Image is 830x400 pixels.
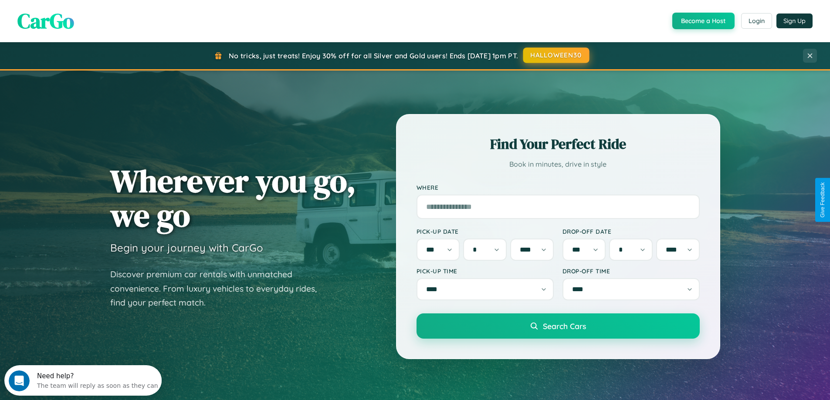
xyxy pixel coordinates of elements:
[776,13,813,28] button: Sign Up
[820,182,826,218] div: Give Feedback
[672,13,735,29] button: Become a Host
[417,228,554,235] label: Pick-up Date
[417,158,700,171] p: Book in minutes, drive in style
[17,7,74,35] span: CarGo
[33,7,154,14] div: Need help?
[110,241,263,254] h3: Begin your journey with CarGo
[3,3,162,27] div: Open Intercom Messenger
[543,321,586,331] span: Search Cars
[562,228,700,235] label: Drop-off Date
[33,14,154,24] div: The team will reply as soon as they can
[417,134,700,154] h2: Find Your Perfect Ride
[417,184,700,191] label: Where
[4,365,162,396] iframe: Intercom live chat discovery launcher
[741,13,772,29] button: Login
[110,267,328,310] p: Discover premium car rentals with unmatched convenience. From luxury vehicles to everyday rides, ...
[417,267,554,275] label: Pick-up Time
[9,370,30,391] iframe: Intercom live chat
[110,164,356,232] h1: Wherever you go, we go
[562,267,700,275] label: Drop-off Time
[523,47,589,63] button: HALLOWEEN30
[417,313,700,339] button: Search Cars
[229,51,518,60] span: No tricks, just treats! Enjoy 30% off for all Silver and Gold users! Ends [DATE] 1pm PT.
